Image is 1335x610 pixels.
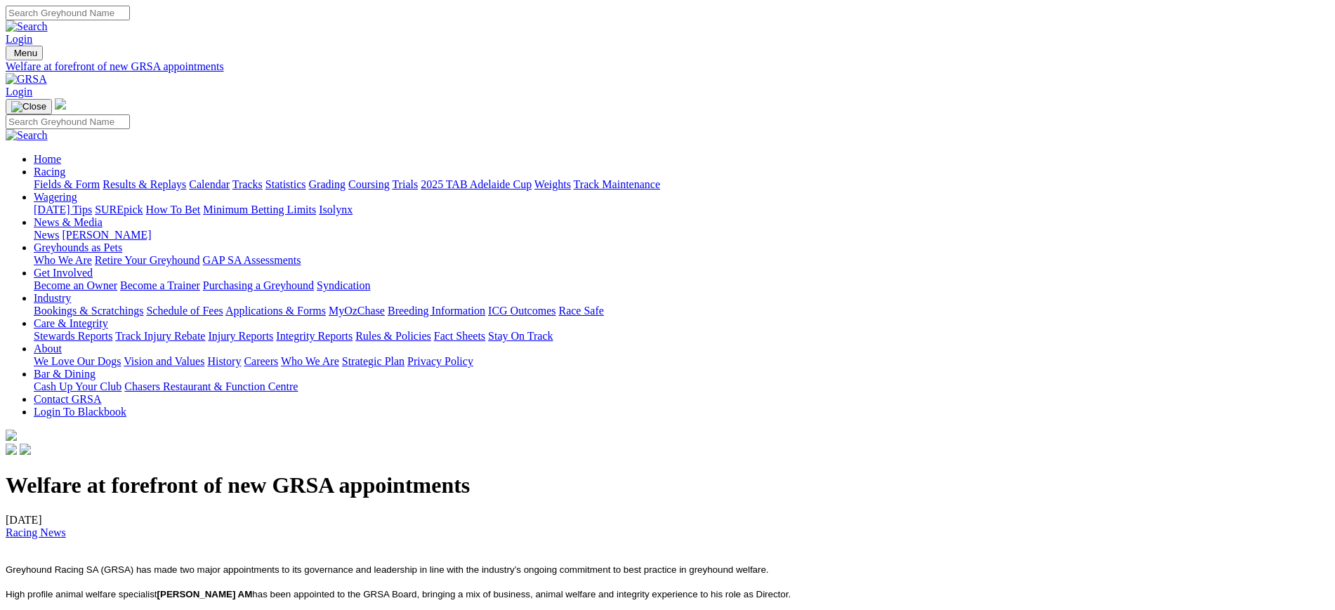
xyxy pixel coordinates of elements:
div: Get Involved [34,279,1329,292]
div: Racing [34,178,1329,191]
span: Menu [14,48,37,58]
a: Applications & Forms [225,305,326,317]
a: Strategic Plan [342,355,405,367]
div: About [34,355,1329,368]
a: News & Media [34,216,103,228]
input: Search [6,6,130,20]
a: We Love Our Dogs [34,355,121,367]
a: Stay On Track [488,330,553,342]
a: Breeding Information [388,305,485,317]
a: News [34,229,59,241]
img: logo-grsa-white.png [6,430,17,441]
div: News & Media [34,229,1329,241]
a: Race Safe [558,305,603,317]
a: Login [6,86,32,98]
a: GAP SA Assessments [203,254,301,266]
img: facebook.svg [6,444,17,455]
div: Wagering [34,204,1329,216]
img: Search [6,20,48,33]
b: [PERSON_NAME] AM [157,589,253,599]
a: History [207,355,241,367]
a: Racing News [6,526,66,538]
a: SUREpick [95,204,143,216]
img: Search [6,129,48,142]
a: Care & Integrity [34,317,108,329]
a: Login [6,33,32,45]
a: Home [34,153,61,165]
a: Cash Up Your Club [34,380,121,392]
a: Who We Are [281,355,339,367]
a: Grading [309,178,346,190]
span: High profile animal welfare specialist has been appointed to the GRSA Board, bringing a mix of bu... [6,589,791,599]
a: Who We Are [34,254,92,266]
a: Purchasing a Greyhound [203,279,314,291]
span: [DATE] [6,514,66,538]
a: Become a Trainer [120,279,200,291]
a: [PERSON_NAME] [62,229,151,241]
a: About [34,343,62,354]
button: Toggle navigation [6,99,52,114]
a: Get Involved [34,267,93,279]
a: Greyhounds as Pets [34,241,122,253]
a: Isolynx [319,204,353,216]
a: Login To Blackbook [34,406,126,418]
h1: Welfare at forefront of new GRSA appointments [6,472,1329,498]
a: 2025 TAB Adelaide Cup [421,178,532,190]
a: Stewards Reports [34,330,112,342]
a: Integrity Reports [276,330,353,342]
a: Minimum Betting Limits [203,204,316,216]
a: Racing [34,166,65,178]
a: Statistics [265,178,306,190]
a: Industry [34,292,71,304]
a: Coursing [348,178,390,190]
a: Rules & Policies [355,330,431,342]
a: ICG Outcomes [488,305,555,317]
button: Toggle navigation [6,46,43,60]
div: Bar & Dining [34,380,1329,393]
a: MyOzChase [329,305,385,317]
a: Weights [534,178,571,190]
div: Care & Integrity [34,330,1329,343]
a: Fields & Form [34,178,100,190]
a: Chasers Restaurant & Function Centre [124,380,298,392]
a: Bar & Dining [34,368,96,380]
a: Track Maintenance [574,178,660,190]
img: twitter.svg [20,444,31,455]
a: Bookings & Scratchings [34,305,143,317]
a: Schedule of Fees [146,305,223,317]
a: [DATE] Tips [34,204,92,216]
a: Become an Owner [34,279,117,291]
img: Close [11,101,46,112]
a: Results & Replays [103,178,186,190]
a: Retire Your Greyhound [95,254,200,266]
a: Injury Reports [208,330,273,342]
a: Vision and Values [124,355,204,367]
a: Calendar [189,178,230,190]
a: Careers [244,355,278,367]
span: Greyhound Racing SA (GRSA) has made two major appointments to its governance and leadership in li... [6,564,769,575]
a: Privacy Policy [407,355,473,367]
input: Search [6,114,130,129]
img: GRSA [6,73,47,86]
a: Fact Sheets [434,330,485,342]
a: Track Injury Rebate [115,330,205,342]
a: Trials [392,178,418,190]
div: Greyhounds as Pets [34,254,1329,267]
a: Wagering [34,191,77,203]
a: Tracks [232,178,263,190]
a: Syndication [317,279,370,291]
a: Contact GRSA [34,393,101,405]
img: logo-grsa-white.png [55,98,66,110]
div: Industry [34,305,1329,317]
a: How To Bet [146,204,201,216]
a: Welfare at forefront of new GRSA appointments [6,60,1329,73]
